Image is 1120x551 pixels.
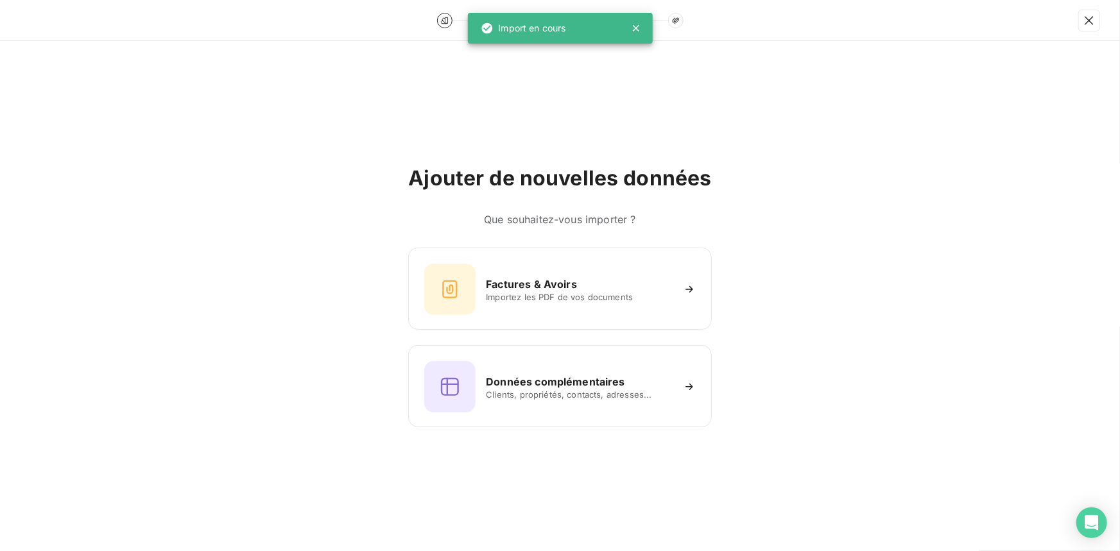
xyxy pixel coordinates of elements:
h6: Factures & Avoirs [486,276,577,292]
h2: Ajouter de nouvelles données [408,165,711,191]
div: Import en cours [481,17,566,40]
h6: Que souhaitez-vous importer ? [408,212,711,227]
span: Clients, propriétés, contacts, adresses... [486,389,672,400]
span: Importez les PDF de vos documents [486,292,672,302]
div: Open Intercom Messenger [1076,507,1107,538]
h6: Données complémentaires [486,374,625,389]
